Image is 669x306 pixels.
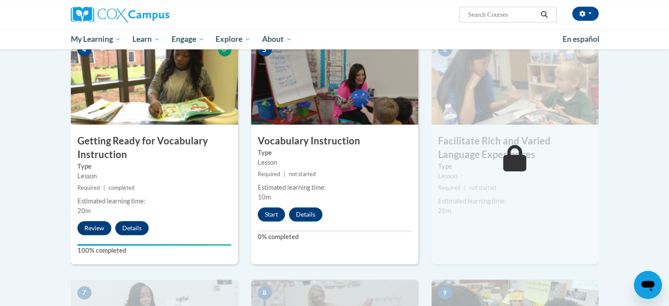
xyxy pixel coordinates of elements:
[289,207,322,221] button: Details
[258,286,272,299] span: 8
[77,244,231,246] div: Your progress
[70,34,121,44] span: My Learning
[258,43,272,56] span: 5
[537,9,551,20] button: Search
[77,246,231,255] label: 100% completed
[438,171,592,181] div: Lesson
[262,34,292,44] span: About
[216,34,251,44] span: Explore
[284,171,285,177] span: |
[127,29,166,49] a: Learn
[572,7,599,21] button: Account Settings
[166,29,210,49] a: Engage
[438,43,452,56] span: 6
[71,7,169,22] img: Cox Campus
[563,34,600,44] span: En español
[634,271,662,299] iframe: Button to launch messaging window
[109,184,135,191] span: completed
[58,29,612,49] div: Main menu
[258,183,412,192] div: Estimated learning time:
[258,148,412,158] label: Type
[557,30,605,48] a: En español
[77,162,231,171] label: Type
[77,207,91,214] span: 20m
[77,286,91,299] span: 7
[71,37,238,125] img: Course Image
[258,232,412,242] label: 0% completed
[172,34,205,44] span: Engage
[258,158,412,167] div: Lesson
[77,171,231,181] div: Lesson
[77,43,91,56] span: 4
[77,184,100,191] span: Required
[464,184,466,191] span: |
[256,29,298,49] a: About
[251,37,418,125] img: Course Image
[258,207,285,221] button: Start
[467,9,537,20] input: Search Courses
[258,171,280,177] span: Required
[438,286,452,299] span: 9
[469,184,496,191] span: not started
[65,29,127,49] a: My Learning
[258,193,271,201] span: 10m
[289,171,316,177] span: not started
[71,7,238,22] a: Cox Campus
[115,221,149,235] button: Details
[210,29,256,49] a: Explore
[438,196,592,206] div: Estimated learning time:
[431,37,599,125] img: Course Image
[103,184,105,191] span: |
[71,134,238,162] h3: Getting Ready for Vocabulary Instruction
[77,196,231,206] div: Estimated learning time:
[431,134,599,162] h3: Facilitate Rich and Varied Language Experiences
[251,134,418,148] h3: Vocabulary Instruction
[77,221,111,235] button: Review
[132,34,160,44] span: Learn
[438,162,592,171] label: Type
[438,184,461,191] span: Required
[438,207,451,214] span: 25m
